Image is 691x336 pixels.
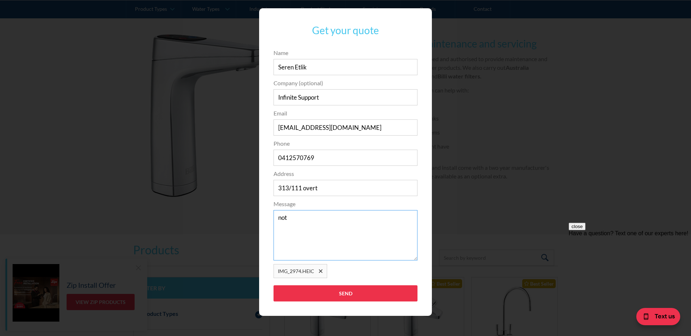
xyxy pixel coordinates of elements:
[318,268,324,275] div: Remove file
[274,200,417,208] label: Message
[274,23,417,38] h3: Get your quote
[274,169,417,178] label: Address
[274,139,417,148] label: Phone
[274,285,417,301] input: Send
[278,267,314,275] div: IMG_2974.HEIC
[569,223,691,309] iframe: podium webchat widget prompt
[270,49,421,309] form: Popup Form Servicing
[274,79,417,87] label: Company (optional)
[274,49,417,57] label: Name
[619,300,691,336] iframe: podium webchat widget bubble
[274,109,417,118] label: Email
